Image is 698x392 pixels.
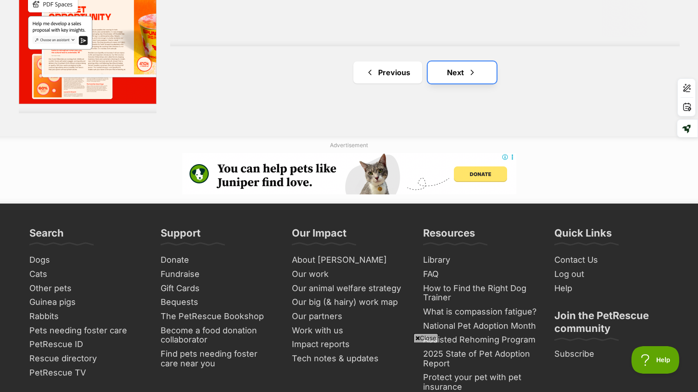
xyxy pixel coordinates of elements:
[1,1,8,8] img: consumer-privacy-logo.png
[26,337,148,352] a: PetRescue ID
[288,253,410,267] a: About [PERSON_NAME]
[161,226,201,245] h3: Support
[157,253,279,267] a: Donate
[551,282,673,296] a: Help
[554,226,612,245] h3: Quick Links
[292,226,346,245] h3: Our Impact
[26,309,148,324] a: Rabbits
[129,1,137,8] img: consumer-privacy-logo.png
[419,319,542,333] a: National Pet Adoption Month
[551,347,673,361] a: Subscribe
[157,324,279,347] a: Become a food donation collaborator
[288,295,410,309] a: Our big (& hairy) work map
[419,253,542,267] a: Library
[26,253,148,267] a: Dogs
[157,282,279,296] a: Gift Cards
[419,305,542,319] a: What is compassion fatigue?
[127,346,572,387] iframe: Advertisement
[551,253,673,267] a: Contact Us
[554,309,669,340] h3: Join the PetRescue community
[157,309,279,324] a: The PetRescue Bookshop
[26,324,148,338] a: Pets needing foster care
[26,267,148,282] a: Cats
[413,333,438,342] span: Close
[26,295,148,309] a: Guinea pigs
[419,267,542,282] a: FAQ
[428,61,497,83] a: Next page
[157,267,279,282] a: Fundraise
[288,337,410,352] a: Impact reports
[26,282,148,296] a: Other pets
[182,153,516,194] iframe: Advertisement
[288,282,410,296] a: Our animal welfare strategy
[353,61,422,83] a: Previous page
[423,226,475,245] h3: Resources
[128,0,137,7] img: iconc.png
[26,352,148,366] a: Rescue directory
[29,226,64,245] h3: Search
[288,324,410,338] a: Work with us
[170,61,680,83] nav: Pagination
[26,366,148,380] a: PetRescue TV
[157,295,279,309] a: Bequests
[288,309,410,324] a: Our partners
[551,267,673,282] a: Log out
[128,1,138,8] a: Privacy Notification
[419,333,542,347] a: Assisted Rehoming Program
[288,267,410,282] a: Our work
[419,282,542,305] a: How to Find the Right Dog Trainer
[631,346,680,374] iframe: Help Scout Beacon - Open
